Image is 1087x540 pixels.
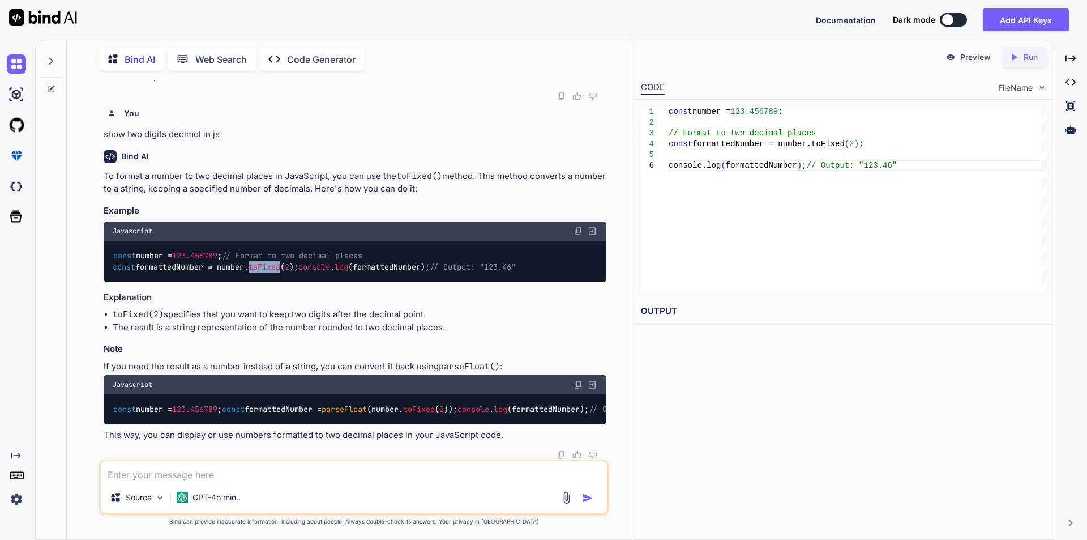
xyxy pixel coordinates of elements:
[222,404,245,414] span: const
[494,404,507,414] span: log
[816,14,876,26] button: Documentation
[816,15,876,25] span: Documentation
[588,450,597,460] img: dislike
[587,380,597,390] img: Open in Browser
[403,404,435,414] span: toFixed
[7,85,26,104] img: ai-studio
[192,492,241,503] p: GPT-4o min..
[113,250,136,261] span: const
[113,380,152,389] span: Javascript
[725,161,797,170] span: formattedNumber
[582,492,593,504] img: icon
[113,227,152,236] span: Javascript
[113,404,136,414] span: const
[849,139,854,148] span: 2
[641,139,654,150] div: 4
[998,82,1033,93] span: FileName
[669,107,692,116] span: const
[692,107,730,116] span: number =
[1024,52,1038,63] p: Run
[588,92,597,101] img: dislike
[589,404,729,414] span: // Output: 123.46 (as a number)
[430,262,516,272] span: // Output: "123.46"
[641,150,654,160] div: 5
[124,108,139,119] h6: You
[7,490,26,509] img: settings
[641,81,665,95] div: CODE
[113,308,606,321] li: specifies that you want to keep two digits after the decimal point.
[126,492,152,503] p: Source
[335,262,348,272] span: log
[249,262,280,272] span: toFixed
[641,160,654,171] div: 6
[457,404,489,414] span: console
[285,262,289,272] span: 2
[172,404,217,414] span: 123.456789
[222,250,362,261] span: // Format to two decimal places
[960,52,991,63] p: Preview
[854,139,858,148] span: )
[572,92,581,101] img: like
[574,227,583,236] img: copy
[859,139,863,148] span: ;
[845,139,849,148] span: (
[298,262,330,272] span: console
[802,161,806,170] span: ;
[557,92,566,101] img: copy
[641,128,654,139] div: 3
[983,8,1069,31] button: Add API Keys
[7,177,26,196] img: darkCloudIdeIcon
[641,117,654,128] div: 2
[195,53,247,66] p: Web Search
[113,403,730,415] code: number = ; formattedNumber = (number. ( )); . (formattedNumber);
[669,139,692,148] span: const
[557,450,566,460] img: copy
[322,404,367,414] span: parseFloat
[104,170,606,195] p: To format a number to two decimal places in JavaScript, you can use the method. This method conve...
[177,492,188,503] img: GPT-4o mini
[806,161,897,170] span: // Output: "123.46"
[287,53,356,66] p: Code Generator
[634,298,1054,325] h2: OUTPUT
[104,343,606,356] h3: Note
[641,107,654,117] div: 1
[560,491,573,504] img: attachment
[797,161,802,170] span: )
[669,161,721,170] span: console.log
[396,171,442,182] code: toFixed()
[172,250,217,261] span: 123.456789
[439,404,444,414] span: 2
[99,517,609,526] p: Bind can provide inaccurate information, including about people. Always double-check its answers....
[893,14,935,25] span: Dark mode
[945,52,956,62] img: preview
[439,361,500,372] code: parseFloat()
[7,116,26,135] img: githubLight
[730,107,778,116] span: 123.456789
[113,250,516,273] code: number = ; formattedNumber = number. ( ); . (formattedNumber);
[104,429,606,442] p: This way, you can display or use numbers formatted to two decimal places in your JavaScript code.
[9,9,77,26] img: Bind AI
[113,262,135,272] span: const
[113,309,164,320] code: toFixed(2)
[692,139,845,148] span: formattedNumber = number.toFixed
[587,226,597,236] img: Open in Browser
[778,107,782,116] span: ;
[113,321,606,334] li: The result is a string representation of the number rounded to two decimal places.
[574,380,583,389] img: copy
[1037,83,1047,92] img: chevron down
[7,54,26,74] img: chat
[104,205,606,218] h3: Example
[721,161,725,170] span: (
[125,53,155,66] p: Bind AI
[7,146,26,165] img: premium
[155,493,165,503] img: Pick Models
[669,129,816,138] span: // Format to two decimal places
[104,128,606,141] p: show two digits decimol in js
[572,450,581,460] img: like
[104,291,606,304] h3: Explanation
[104,360,606,373] p: If you need the result as a number instead of a string, you can convert it back using :
[121,151,149,162] h6: Bind AI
